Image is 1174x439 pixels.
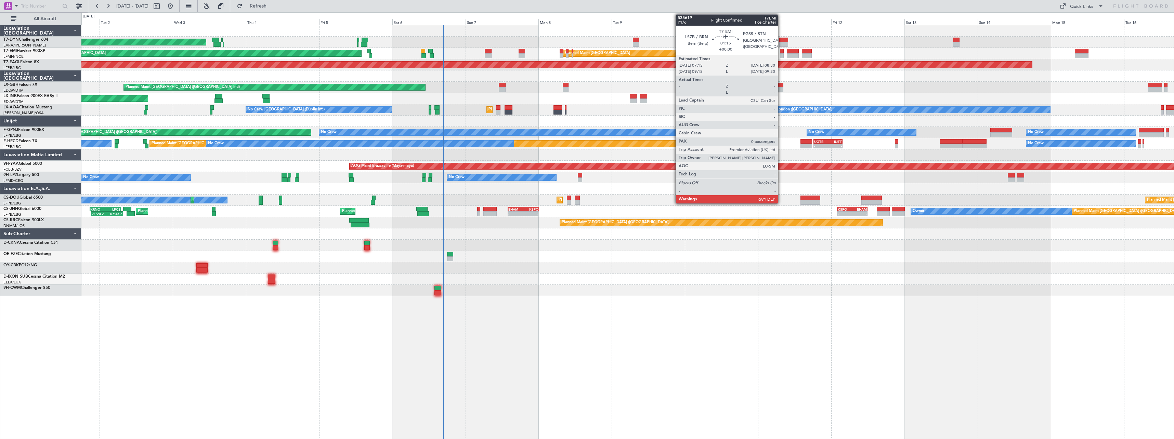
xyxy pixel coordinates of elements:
[3,38,19,42] span: T7-DYN
[978,19,1051,25] div: Sun 14
[449,172,465,183] div: No Crew
[3,196,43,200] a: CS-DOUGlobal 6500
[466,19,539,25] div: Sun 7
[559,195,666,205] div: Planned Maint [GEOGRAPHIC_DATA] ([GEOGRAPHIC_DATA])
[3,252,51,256] a: OE-FZECitation Mustang
[234,1,275,12] button: Refresh
[3,105,19,109] span: LX-AOA
[3,54,24,59] a: LFMN/NCE
[126,82,240,92] div: Planned Maint [GEOGRAPHIC_DATA] ([GEOGRAPHIC_DATA] Intl)
[3,207,41,211] a: CS-JHHGlobal 6000
[152,138,259,149] div: Planned Maint [GEOGRAPHIC_DATA] ([GEOGRAPHIC_DATA])
[3,83,18,87] span: LX-GBH
[3,128,44,132] a: F-GPNJFalcon 900EX
[392,19,466,25] div: Sat 6
[828,144,842,148] div: -
[3,60,20,64] span: T7-EAGL
[838,207,852,211] div: KSFO
[3,49,45,53] a: T7-EMIHawker 900XP
[138,206,246,216] div: Planned Maint [GEOGRAPHIC_DATA] ([GEOGRAPHIC_DATA])
[100,19,173,25] div: Tue 2
[565,48,630,58] div: Planned Maint [GEOGRAPHIC_DATA]
[1028,127,1044,137] div: No Crew
[508,207,523,211] div: EHAM
[3,218,44,222] a: CS-RRCFalcon 900LX
[92,212,107,216] div: 21:20 Z
[3,201,21,206] a: LFPB/LBG
[3,128,18,132] span: F-GPNJ
[685,19,758,25] div: Wed 10
[612,19,685,25] div: Tue 9
[760,105,832,115] div: No Crew London ([GEOGRAPHIC_DATA])
[3,212,21,217] a: LFPB/LBG
[3,241,58,245] a: D-CKNACessna Citation CJ4
[3,275,28,279] span: D-IXON SUB
[523,212,538,216] div: -
[828,139,842,144] div: RJTT
[1070,3,1093,10] div: Quick Links
[3,43,46,48] a: EVRA/[PERSON_NAME]
[18,16,72,21] span: All Aircraft
[904,19,978,25] div: Sat 13
[1056,1,1107,12] button: Quick Links
[248,105,325,115] div: No Crew [GEOGRAPHIC_DATA] (Dublin Intl)
[3,286,21,290] span: 9H-CWM
[3,133,21,138] a: LFPB/LBG
[3,173,17,177] span: 9H-LPZ
[488,105,596,115] div: Planned Maint [GEOGRAPHIC_DATA] ([GEOGRAPHIC_DATA])
[3,196,19,200] span: CS-DOU
[562,217,669,228] div: Planned Maint [GEOGRAPHIC_DATA] ([GEOGRAPHIC_DATA])
[838,212,852,216] div: -
[3,263,19,267] span: OY-CBK
[523,207,538,211] div: KSFO
[814,139,828,144] div: UGTB
[3,139,37,143] a: F-HECDFalcon 7X
[83,172,99,183] div: No Crew
[3,178,23,183] a: LFMD/CEQ
[3,88,24,93] a: EDLW/DTM
[3,105,52,109] a: LX-AOACitation Mustang
[3,252,18,256] span: OE-FZE
[50,127,157,137] div: Planned Maint [GEOGRAPHIC_DATA] ([GEOGRAPHIC_DATA])
[3,173,39,177] a: 9H-LPZLegacy 500
[508,212,523,216] div: -
[3,65,21,70] a: LFPB/LBG
[852,212,866,216] div: -
[758,19,831,25] div: Thu 11
[852,207,866,211] div: EHAM
[321,127,337,137] div: No Crew
[342,206,450,216] div: Planned Maint [GEOGRAPHIC_DATA] ([GEOGRAPHIC_DATA])
[831,19,904,25] div: Fri 12
[173,19,246,25] div: Wed 3
[3,241,20,245] span: D-CKNA
[351,161,414,171] div: AOG Maint Brazzaville (Maya-maya)
[3,167,22,172] a: FCBB/BZV
[913,206,924,216] div: Owner
[3,162,19,166] span: 9H-YAA
[3,223,25,228] a: DNMM/LOS
[3,263,37,267] a: OY-CBKPC12/NG
[3,83,37,87] a: LX-GBHFalcon 7X
[21,1,60,11] input: Trip Number
[3,218,18,222] span: CS-RRC
[3,38,48,42] a: T7-DYNChallenger 604
[105,207,120,211] div: LPCS
[3,139,18,143] span: F-HECD
[116,3,148,9] span: [DATE] - [DATE]
[1028,138,1044,149] div: No Crew
[3,207,18,211] span: CS-JHH
[3,110,44,116] a: [PERSON_NAME]/QSA
[3,286,50,290] a: 9H-CWMChallenger 850
[8,13,74,24] button: All Aircraft
[193,195,300,205] div: Planned Maint [GEOGRAPHIC_DATA] ([GEOGRAPHIC_DATA])
[319,19,392,25] div: Fri 5
[90,207,105,211] div: KRNO
[208,138,224,149] div: No Crew
[3,99,24,104] a: EDLW/DTM
[3,94,17,98] span: LX-INB
[538,19,612,25] div: Mon 8
[1051,19,1124,25] div: Mon 15
[244,4,273,9] span: Refresh
[3,49,17,53] span: T7-EMI
[814,144,828,148] div: -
